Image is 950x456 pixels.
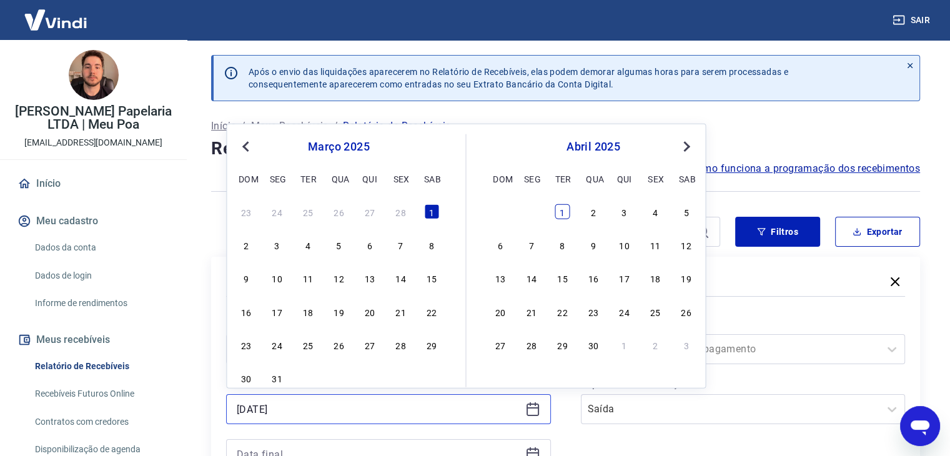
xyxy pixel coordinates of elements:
div: Choose sábado, 5 de abril de 2025 [424,370,439,385]
div: Choose sábado, 5 de abril de 2025 [679,204,694,219]
div: Choose terça-feira, 11 de março de 2025 [300,270,315,285]
div: Choose terça-feira, 4 de março de 2025 [300,237,315,252]
div: Choose quinta-feira, 17 de abril de 2025 [617,270,632,285]
div: Choose sábado, 29 de março de 2025 [424,337,439,352]
p: Meus Recebíveis [251,119,329,134]
a: Dados da conta [30,235,172,260]
div: Choose segunda-feira, 31 de março de 2025 [524,204,539,219]
div: Choose terça-feira, 1 de abril de 2025 [300,370,315,385]
div: dom [493,171,508,186]
div: Choose segunda-feira, 17 de março de 2025 [270,304,285,319]
div: qui [617,171,632,186]
div: Choose quinta-feira, 13 de março de 2025 [362,270,377,285]
div: seg [524,171,539,186]
div: qui [362,171,377,186]
a: Relatório de Recebíveis [30,354,172,379]
label: Tipo de Movimentação [583,377,903,392]
div: Choose quinta-feira, 1 de maio de 2025 [617,337,632,352]
div: Choose quinta-feira, 20 de março de 2025 [362,304,377,319]
p: / [334,119,338,134]
div: qua [586,171,601,186]
img: Vindi [15,1,96,39]
div: Choose domingo, 2 de março de 2025 [239,237,254,252]
div: Choose segunda-feira, 14 de abril de 2025 [524,270,539,285]
button: Sair [890,9,935,32]
div: month 2025-03 [237,202,440,387]
div: Choose sexta-feira, 18 de abril de 2025 [648,270,663,285]
div: Choose quarta-feira, 9 de abril de 2025 [586,237,601,252]
div: Choose terça-feira, 25 de março de 2025 [300,337,315,352]
p: Relatório de Recebíveis [343,119,450,134]
div: Choose sábado, 15 de março de 2025 [424,270,439,285]
div: Choose domingo, 20 de abril de 2025 [493,304,508,319]
a: Saiba como funciona a programação dos recebimentos [662,161,920,176]
div: Choose quarta-feira, 26 de março de 2025 [331,337,346,352]
input: Data inicial [237,400,520,419]
div: Choose segunda-feira, 31 de março de 2025 [270,370,285,385]
button: Filtros [735,217,820,247]
div: Choose sexta-feira, 28 de fevereiro de 2025 [393,204,408,219]
div: Choose quarta-feira, 23 de abril de 2025 [586,304,601,319]
div: Choose quarta-feira, 19 de março de 2025 [331,304,346,319]
button: Previous Month [238,139,253,154]
button: Next Month [679,139,694,154]
div: Choose terça-feira, 25 de fevereiro de 2025 [300,204,315,219]
div: Choose quarta-feira, 16 de abril de 2025 [586,270,601,285]
div: Choose domingo, 30 de março de 2025 [239,370,254,385]
a: Dados de login [30,263,172,289]
div: Choose terça-feira, 15 de abril de 2025 [555,270,570,285]
div: qua [331,171,346,186]
div: março 2025 [237,139,440,154]
h4: Relatório de Recebíveis [211,136,920,161]
div: Choose quinta-feira, 3 de abril de 2025 [362,370,377,385]
a: Recebíveis Futuros Online [30,381,172,407]
div: Choose quinta-feira, 24 de abril de 2025 [617,304,632,319]
img: f3591e95-9ada-465d-980a-7de3c9850fff.jpeg [69,50,119,100]
div: Choose segunda-feira, 7 de abril de 2025 [524,237,539,252]
div: Choose sábado, 8 de março de 2025 [424,237,439,252]
div: Choose quarta-feira, 2 de abril de 2025 [586,204,601,219]
div: Choose sábado, 19 de abril de 2025 [679,270,694,285]
label: Forma de Pagamento [583,317,903,332]
a: Início [15,170,172,197]
div: Choose quinta-feira, 3 de abril de 2025 [617,204,632,219]
div: Choose terça-feira, 29 de abril de 2025 [555,337,570,352]
div: dom [239,171,254,186]
div: sex [393,171,408,186]
div: Choose sexta-feira, 28 de março de 2025 [393,337,408,352]
div: Choose terça-feira, 18 de março de 2025 [300,304,315,319]
div: month 2025-04 [492,202,696,354]
p: [EMAIL_ADDRESS][DOMAIN_NAME] [24,136,162,149]
div: sab [679,171,694,186]
div: Choose domingo, 9 de março de 2025 [239,270,254,285]
div: Choose segunda-feira, 24 de fevereiro de 2025 [270,204,285,219]
div: Choose quinta-feira, 27 de fevereiro de 2025 [362,204,377,219]
button: Exportar [835,217,920,247]
div: seg [270,171,285,186]
div: Choose segunda-feira, 24 de março de 2025 [270,337,285,352]
div: Choose sexta-feira, 11 de abril de 2025 [648,237,663,252]
div: Choose domingo, 13 de abril de 2025 [493,270,508,285]
div: Choose sexta-feira, 4 de abril de 2025 [648,204,663,219]
a: Início [211,119,236,134]
div: ter [555,171,570,186]
div: Choose sexta-feira, 2 de maio de 2025 [648,337,663,352]
div: Choose quarta-feira, 30 de abril de 2025 [586,337,601,352]
div: Choose sábado, 22 de março de 2025 [424,304,439,319]
a: Contratos com credores [30,409,172,435]
div: Choose quinta-feira, 10 de abril de 2025 [617,237,632,252]
div: Choose sexta-feira, 7 de março de 2025 [393,237,408,252]
div: Choose sexta-feira, 14 de março de 2025 [393,270,408,285]
div: Choose sexta-feira, 21 de março de 2025 [393,304,408,319]
div: Choose segunda-feira, 28 de abril de 2025 [524,337,539,352]
div: Choose domingo, 16 de março de 2025 [239,304,254,319]
div: Choose sexta-feira, 4 de abril de 2025 [393,370,408,385]
div: Choose domingo, 27 de abril de 2025 [493,337,508,352]
div: Choose sábado, 26 de abril de 2025 [679,304,694,319]
p: / [241,119,245,134]
div: Choose domingo, 30 de março de 2025 [493,204,508,219]
p: Após o envio das liquidações aparecerem no Relatório de Recebíveis, elas podem demorar algumas ho... [249,66,788,91]
div: Choose domingo, 23 de março de 2025 [239,337,254,352]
